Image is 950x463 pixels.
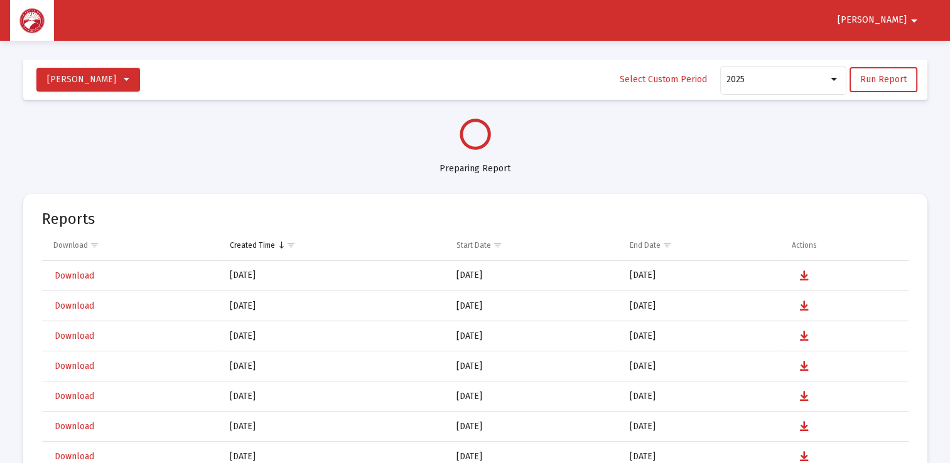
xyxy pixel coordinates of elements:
[55,421,94,432] span: Download
[860,74,907,85] span: Run Report
[23,150,927,175] div: Preparing Report
[47,74,116,85] span: [PERSON_NAME]
[621,321,783,351] td: [DATE]
[19,8,45,33] img: Dashboard
[36,68,140,92] button: [PERSON_NAME]
[286,240,296,250] span: Show filter options for column 'Created Time'
[55,331,94,341] span: Download
[42,213,95,225] mat-card-title: Reports
[448,351,620,381] td: [DATE]
[221,230,448,260] td: Column Created Time
[230,420,439,433] div: [DATE]
[230,240,275,250] div: Created Time
[621,230,783,260] td: Column End Date
[53,240,88,250] div: Download
[55,451,94,462] span: Download
[838,15,907,26] span: [PERSON_NAME]
[630,240,661,250] div: End Date
[850,67,917,92] button: Run Report
[42,230,222,260] td: Column Download
[621,261,783,291] td: [DATE]
[621,351,783,381] td: [DATE]
[823,8,937,33] button: [PERSON_NAME]
[448,412,620,442] td: [DATE]
[230,300,439,312] div: [DATE]
[55,391,94,402] span: Download
[230,450,439,463] div: [DATE]
[783,230,909,260] td: Column Actions
[621,381,783,412] td: [DATE]
[230,360,439,373] div: [DATE]
[792,240,817,250] div: Actions
[662,240,672,250] span: Show filter options for column 'End Date'
[230,330,439,343] div: [DATE]
[448,261,620,291] td: [DATE]
[55,270,94,281] span: Download
[448,381,620,412] td: [DATE]
[620,74,707,85] span: Select Custom Period
[90,240,99,250] span: Show filter options for column 'Download'
[621,291,783,321] td: [DATE]
[456,240,491,250] div: Start Date
[448,291,620,321] td: [DATE]
[230,390,439,403] div: [DATE]
[907,8,922,33] mat-icon: arrow_drop_down
[448,321,620,351] td: [DATE]
[55,361,94,371] span: Download
[448,230,620,260] td: Column Start Date
[493,240,502,250] span: Show filter options for column 'Start Date'
[726,74,745,85] span: 2025
[230,269,439,282] div: [DATE]
[55,301,94,311] span: Download
[621,412,783,442] td: [DATE]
